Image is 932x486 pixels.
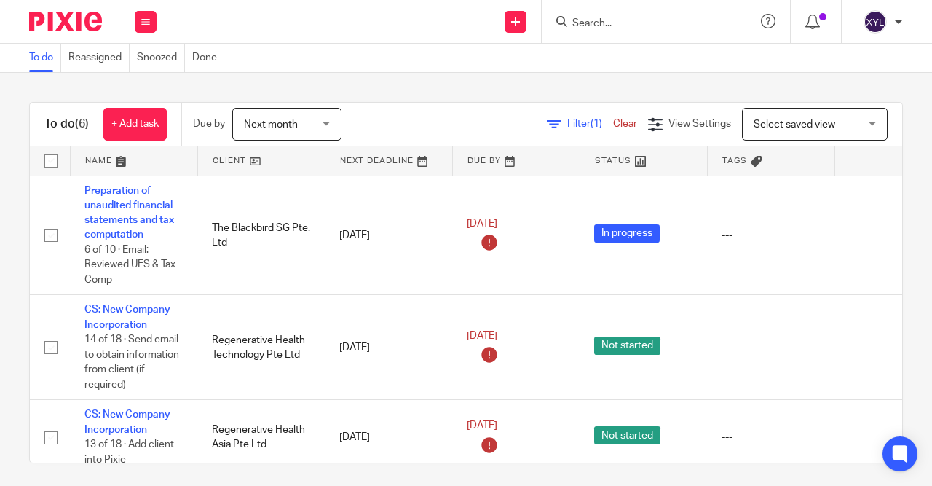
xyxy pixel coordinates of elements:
[84,305,170,329] a: CS: New Company Incorporation
[722,228,820,243] div: ---
[197,176,325,295] td: The Blackbird SG Pte. Ltd
[197,295,325,400] td: Regenerative Health Technology Pte Ltd
[722,340,820,355] div: ---
[193,117,225,131] p: Due by
[84,334,179,390] span: 14 of 18 · Send email to obtain information from client (if required)
[613,119,637,129] a: Clear
[244,119,298,130] span: Next month
[754,119,835,130] span: Select saved view
[467,219,497,229] span: [DATE]
[29,12,102,31] img: Pixie
[722,157,747,165] span: Tags
[75,118,89,130] span: (6)
[722,430,820,444] div: ---
[103,108,167,141] a: + Add task
[84,439,174,465] span: 13 of 18 · Add client into Pixie
[197,400,325,475] td: Regenerative Health Asia Pte Ltd
[594,224,660,243] span: In progress
[864,10,887,34] img: svg%3E
[594,426,660,444] span: Not started
[84,186,174,240] a: Preparation of unaudited financial statements and tax computation
[68,44,130,72] a: Reassigned
[84,245,175,285] span: 6 of 10 · Email: Reviewed UFS & Tax Comp
[137,44,185,72] a: Snoozed
[325,400,452,475] td: [DATE]
[467,420,497,431] span: [DATE]
[571,17,702,31] input: Search
[29,44,61,72] a: To do
[44,117,89,132] h1: To do
[325,176,452,295] td: [DATE]
[467,331,497,341] span: [DATE]
[567,119,613,129] span: Filter
[668,119,731,129] span: View Settings
[84,409,170,434] a: CS: New Company Incorporation
[594,337,660,355] span: Not started
[325,295,452,400] td: [DATE]
[192,44,224,72] a: Done
[591,119,602,129] span: (1)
